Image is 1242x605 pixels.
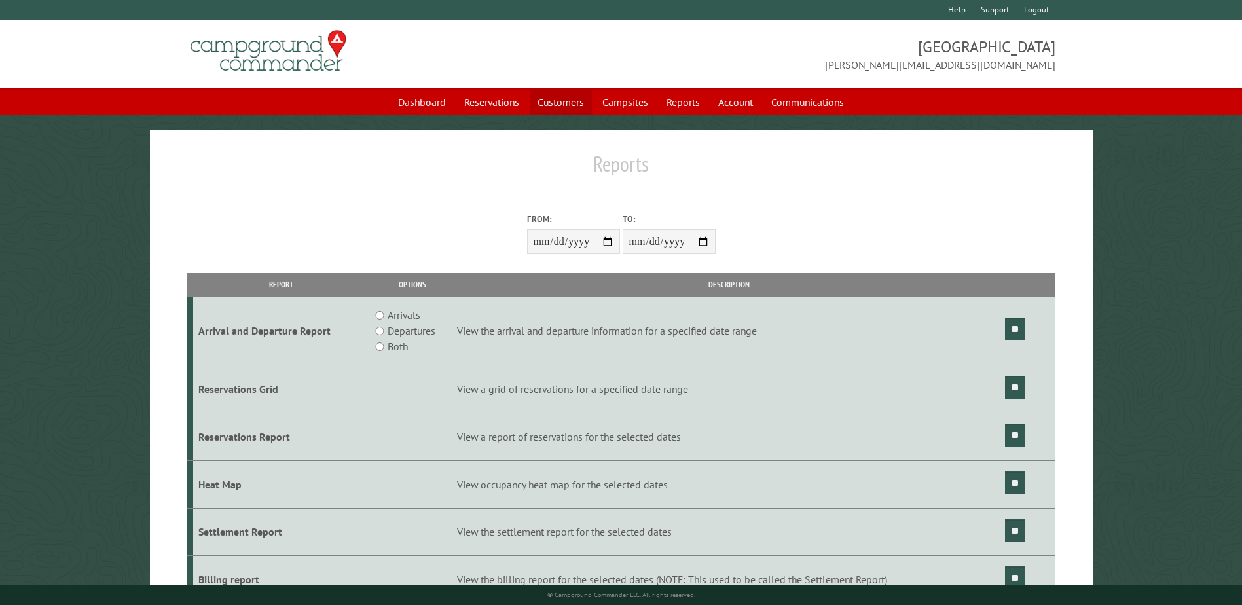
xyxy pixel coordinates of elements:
[455,297,1003,365] td: View the arrival and departure information for a specified date range
[193,273,369,296] th: Report
[187,26,350,77] img: Campground Commander
[390,90,454,115] a: Dashboard
[388,323,435,339] label: Departures
[456,90,527,115] a: Reservations
[193,508,369,556] td: Settlement Report
[187,151,1055,187] h1: Reports
[763,90,852,115] a: Communications
[547,591,695,599] small: © Campground Commander LLC. All rights reserved.
[455,460,1003,508] td: View occupancy heat map for the selected dates
[594,90,656,115] a: Campsites
[623,213,716,225] label: To:
[193,297,369,365] td: Arrival and Departure Report
[710,90,761,115] a: Account
[621,36,1055,73] span: [GEOGRAPHIC_DATA] [PERSON_NAME][EMAIL_ADDRESS][DOMAIN_NAME]
[455,365,1003,413] td: View a grid of reservations for a specified date range
[455,556,1003,604] td: View the billing report for the selected dates (NOTE: This used to be called the Settlement Report)
[455,412,1003,460] td: View a report of reservations for the selected dates
[455,508,1003,556] td: View the settlement report for the selected dates
[388,307,420,323] label: Arrivals
[530,90,592,115] a: Customers
[193,556,369,604] td: Billing report
[659,90,708,115] a: Reports
[527,213,620,225] label: From:
[369,273,454,296] th: Options
[455,273,1003,296] th: Description
[388,339,408,354] label: Both
[193,412,369,460] td: Reservations Report
[193,460,369,508] td: Heat Map
[193,365,369,413] td: Reservations Grid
